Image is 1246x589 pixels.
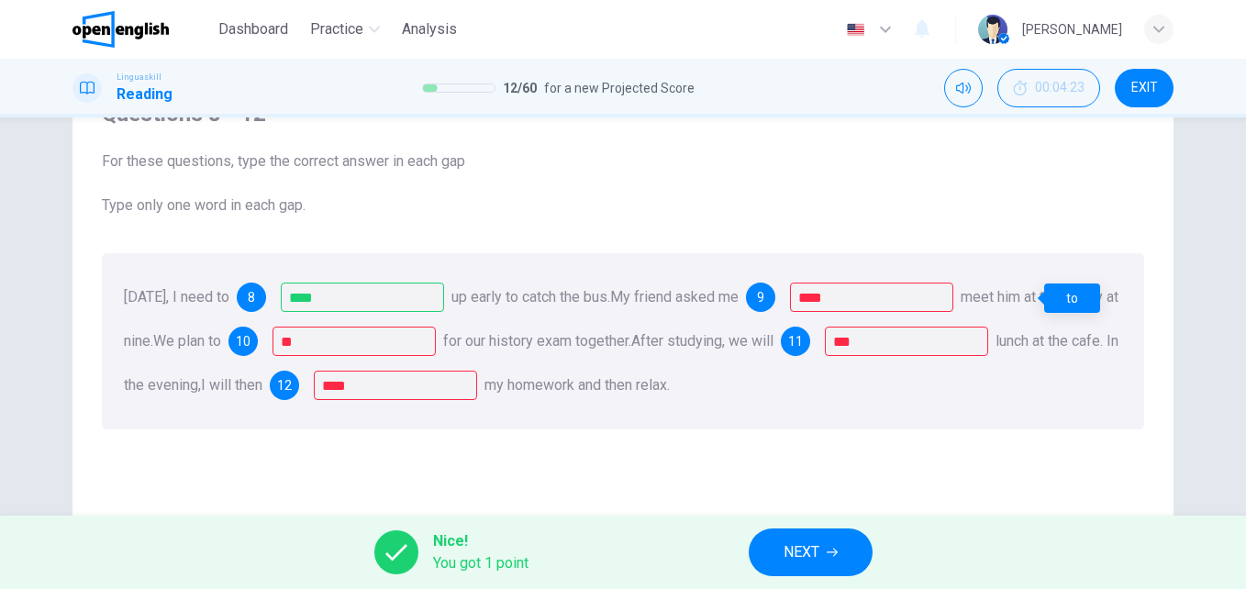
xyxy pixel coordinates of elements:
span: We plan to [153,332,221,350]
button: 00:04:23 [997,69,1100,107]
button: NEXT [749,528,873,576]
span: 12 [277,379,292,392]
span: up early to catch the bus. [451,288,610,306]
div: to [1044,283,1100,313]
h1: Reading [117,83,172,106]
span: 9 [757,291,764,304]
button: Analysis [395,13,464,46]
div: Mute [944,69,983,107]
span: Linguaskill [117,71,161,83]
span: You got 1 point [433,552,528,574]
span: Type only one word in each gap. [102,194,1144,217]
img: OpenEnglish logo [72,11,169,48]
button: Dashboard [211,13,295,46]
span: [DATE], I need to [124,288,229,306]
input: wake [281,283,444,312]
span: I will then [201,376,262,394]
span: 12 / 60 [503,77,537,99]
span: for a new Projected Score [544,77,695,99]
a: OpenEnglish logo [72,11,211,48]
input: study [273,327,436,356]
span: Analysis [402,18,457,40]
span: Dashboard [218,18,288,40]
span: 00:04:23 [1035,81,1085,95]
div: [PERSON_NAME] [1022,18,1122,40]
span: After studying, we will [631,332,773,350]
span: my homework and then relax. [484,376,670,394]
input: to [790,283,953,312]
span: 11 [788,335,803,348]
span: for our history exam together. [443,332,631,350]
span: EXIT [1131,81,1158,95]
img: en [844,23,867,37]
span: 8 [248,291,255,304]
button: Practice [303,13,387,46]
button: EXIT [1115,69,1174,107]
span: 10 [236,335,250,348]
input: do [314,371,477,400]
img: Profile picture [978,15,1007,44]
div: Hide [997,69,1100,107]
span: Practice [310,18,363,40]
span: Nice! [433,530,528,552]
span: My friend asked me [610,288,739,306]
span: For these questions, type the correct answer in each gap [102,150,1144,172]
input: eat [825,327,988,356]
span: NEXT [784,539,819,565]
